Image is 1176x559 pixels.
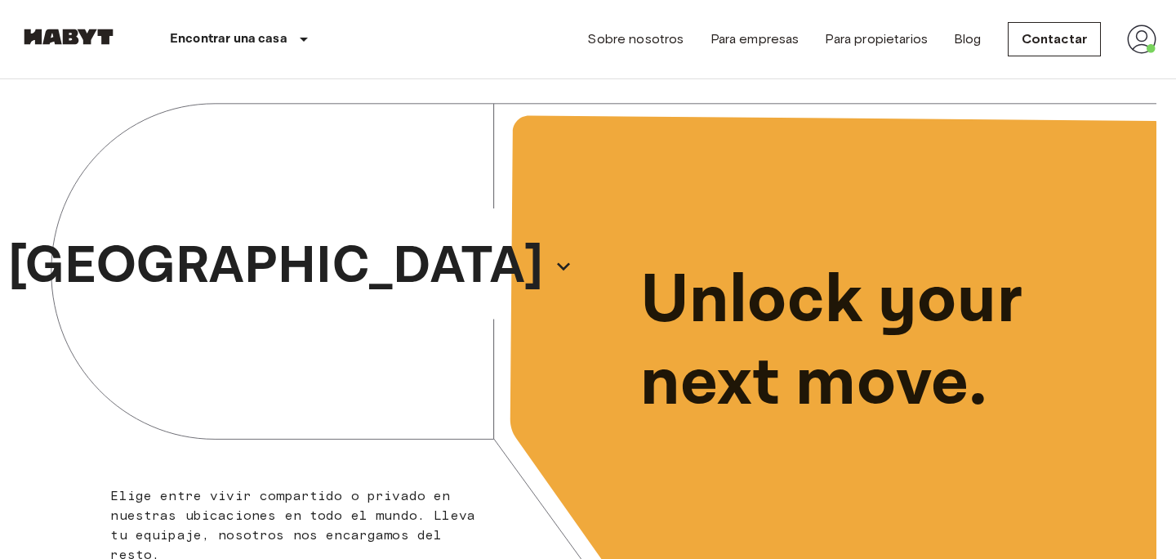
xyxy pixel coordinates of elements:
[587,29,684,49] a: Sobre nosotros
[8,227,544,306] p: [GEOGRAPHIC_DATA]
[640,260,1130,425] p: Unlock your next move.
[825,29,928,49] a: Para propietarios
[2,222,580,311] button: [GEOGRAPHIC_DATA]
[20,29,118,45] img: Habyt
[1008,22,1101,56] a: Contactar
[954,29,982,49] a: Blog
[170,29,287,49] p: Encontrar una casa
[1127,25,1156,54] img: avatar
[710,29,800,49] a: Para empresas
